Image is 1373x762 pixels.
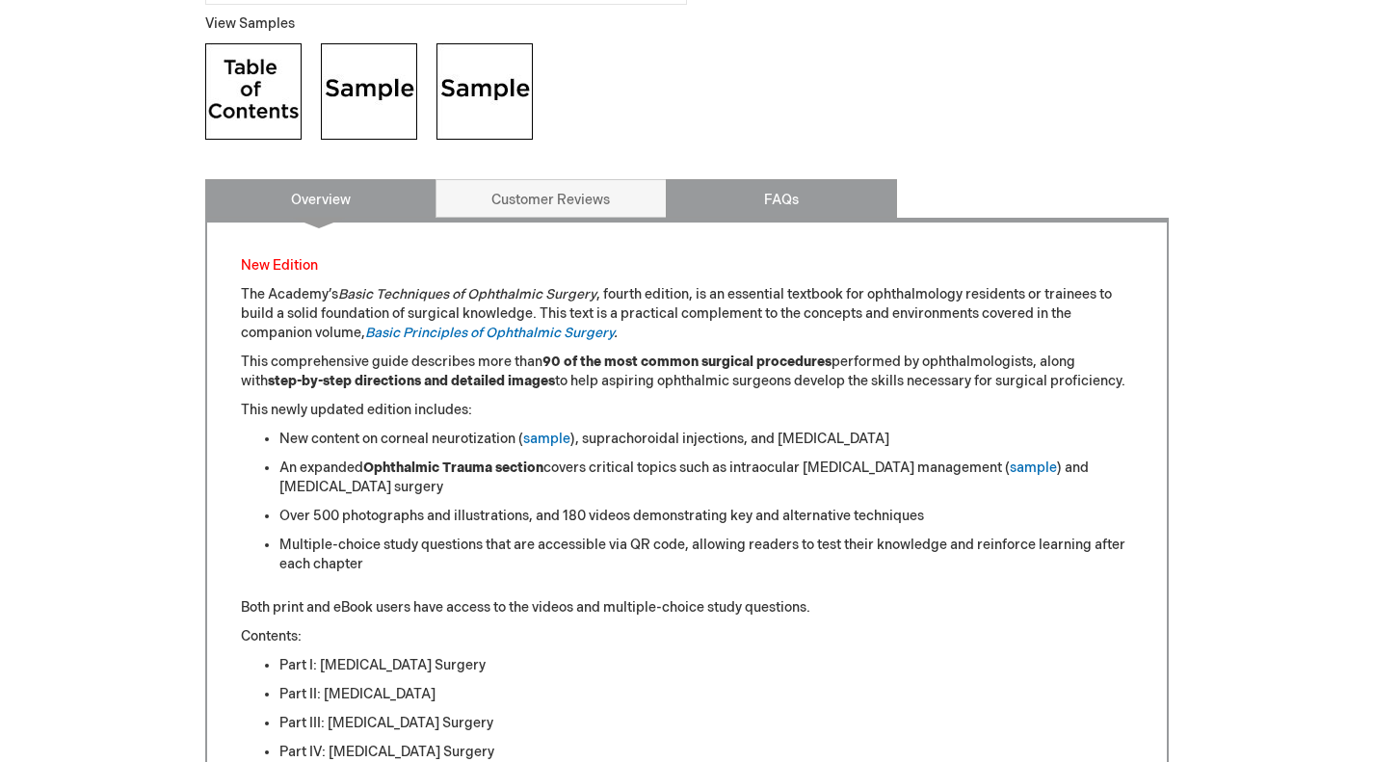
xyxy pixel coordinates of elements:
a: Overview [205,179,436,218]
li: Part III: [MEDICAL_DATA] Surgery [279,714,1133,733]
li: New content on corneal neurotization ( ), suprachoroidal injections, and [MEDICAL_DATA] [279,430,1133,449]
strong: Ophthalmic Trauma section [363,460,543,476]
a: sample [523,431,570,447]
li: An expanded covers critical topics such as intraocular [MEDICAL_DATA] management ( ) and [MEDICAL... [279,459,1133,497]
em: Basic Techniques of Ophthalmic Surgery [338,286,596,302]
p: This newly updated edition includes: [241,401,1133,420]
img: Click to view [436,43,533,140]
strong: 90 of the most common surgical procedures [542,354,832,370]
a: Customer Reviews [436,179,667,218]
strong: step-by-step directions and detailed images [268,373,555,389]
li: Over 500 photographs and illustrations, and 180 videos demonstrating key and alternative techniques [279,507,1133,526]
img: Click to view [205,43,302,140]
p: This comprehensive guide describes more than performed by ophthalmologists, along with to help as... [241,353,1133,391]
a: sample [1010,460,1057,476]
li: Part II: [MEDICAL_DATA] [279,685,1133,704]
p: Both print and eBook users have access to the videos and multiple-choice study questions. [241,598,1133,617]
a: FAQs [666,179,897,218]
p: The Academy’s , fourth edition, is an essential textbook for ophthalmology residents or trainees ... [241,285,1133,343]
li: Part IV: [MEDICAL_DATA] Surgery [279,743,1133,762]
a: Basic Principles of Ophthalmic Surgery [365,325,614,341]
p: Contents: [241,627,1133,646]
li: Multiple-choice study questions that are accessible via QR code, allowing readers to test their k... [279,536,1133,574]
em: . [365,325,618,341]
img: Click to view [321,43,417,140]
font: New Edition [241,257,318,274]
p: View Samples [205,14,687,34]
li: Part I: [MEDICAL_DATA] Surgery [279,656,1133,675]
